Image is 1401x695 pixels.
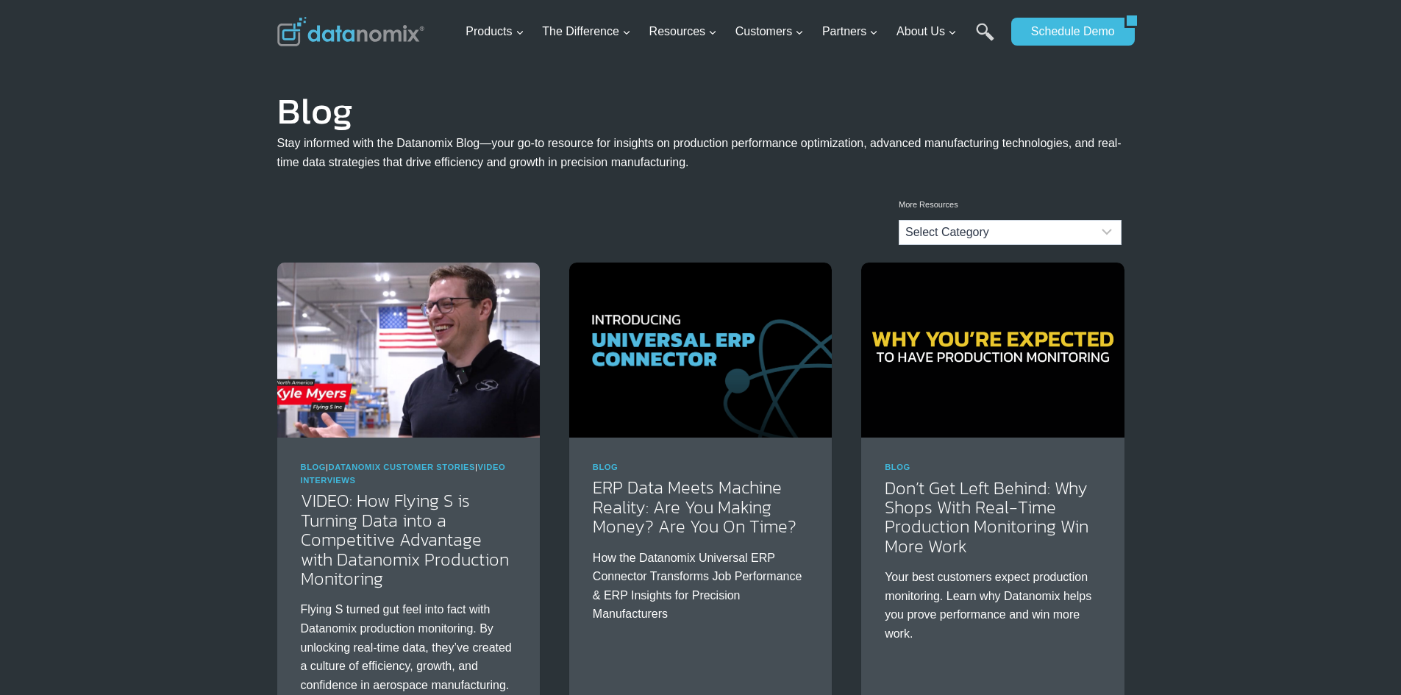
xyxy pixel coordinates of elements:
p: How the Datanomix Universal ERP Connector Transforms Job Performance & ERP Insights for Precision... [593,549,808,624]
a: Video Interviews [301,463,506,485]
p: Flying S turned gut feel into fact with Datanomix production monitoring. By unlocking real-time d... [301,600,516,694]
img: Don’t Get Left Behind: Why Shops With Real-Time Production Monitoring Win More Work [861,263,1124,438]
img: How the Datanomix Universal ERP Connector Transforms Job Performance & ERP Insights [569,263,832,438]
span: | | [301,463,506,485]
img: Datanomix [277,17,424,46]
p: More Resources [899,199,1122,212]
span: Partners [822,22,878,41]
span: Resources [649,22,717,41]
p: Your best customers expect production monitoring. Learn why Datanomix helps you prove performance... [885,568,1100,643]
a: Blog [301,463,327,471]
a: VIDEO: How Flying S is Turning Data into a Competitive Advantage with Datanomix Production Monito... [301,488,509,591]
h1: Blog [277,100,1124,122]
a: Don’t Get Left Behind: Why Shops With Real-Time Production Monitoring Win More Work [885,475,1088,559]
a: Blog [593,463,618,471]
span: The Difference [542,22,631,41]
nav: Primary Navigation [460,8,1004,56]
a: Search [976,23,994,56]
span: About Us [896,22,957,41]
a: Blog [885,463,910,471]
a: Datanomix Customer Stories [329,463,476,471]
span: Customers [735,22,804,41]
a: ERP Data Meets Machine Reality: Are You Making Money? Are You On Time? [593,474,796,539]
span: Products [466,22,524,41]
a: Schedule Demo [1011,18,1124,46]
p: Stay informed with the Datanomix Blog—your go-to resource for insights on production performance ... [277,134,1124,171]
img: VIDEO: How Flying S is Turning Data into a Competitive Advantage with Datanomix Production Monito... [277,263,540,438]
